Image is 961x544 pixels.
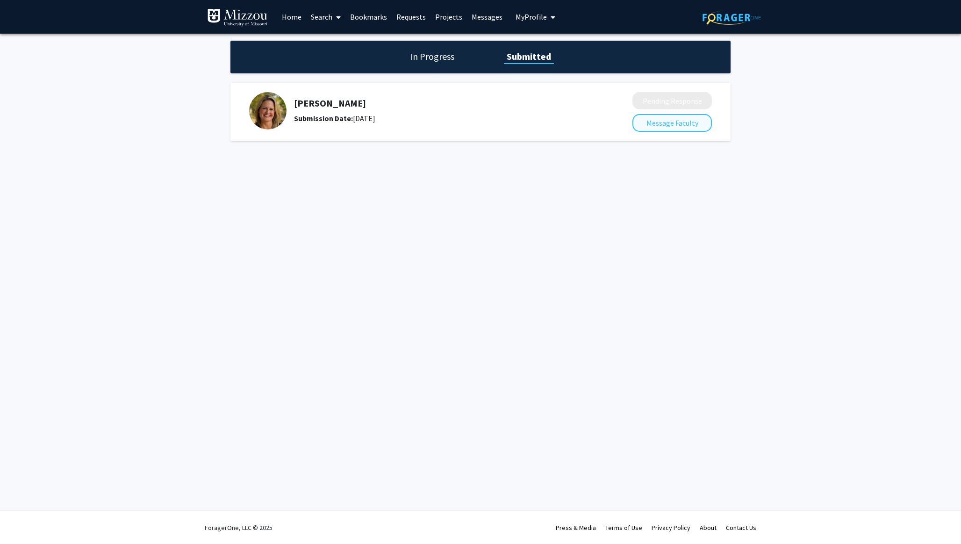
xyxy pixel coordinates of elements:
[467,0,507,33] a: Messages
[207,8,268,27] img: University of Missouri Logo
[556,523,596,532] a: Press & Media
[294,113,583,124] div: [DATE]
[516,12,547,21] span: My Profile
[392,0,430,33] a: Requests
[652,523,690,532] a: Privacy Policy
[632,118,712,128] a: Message Faculty
[504,50,554,63] h1: Submitted
[430,0,467,33] a: Projects
[277,0,306,33] a: Home
[294,114,353,123] b: Submission Date:
[605,523,642,532] a: Terms of Use
[632,114,712,132] button: Message Faculty
[700,523,717,532] a: About
[249,92,287,129] img: Profile Picture
[345,0,392,33] a: Bookmarks
[632,92,712,109] button: Pending Response
[306,0,345,33] a: Search
[294,98,583,109] h5: [PERSON_NAME]
[703,10,761,25] img: ForagerOne Logo
[7,502,40,537] iframe: Chat
[407,50,457,63] h1: In Progress
[726,523,756,532] a: Contact Us
[205,511,273,544] div: ForagerOne, LLC © 2025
